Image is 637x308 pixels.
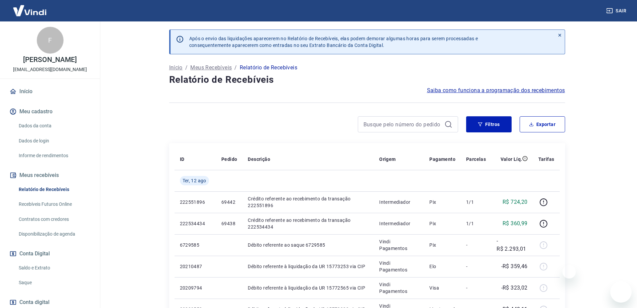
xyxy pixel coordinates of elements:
img: Vindi [8,0,51,21]
p: Relatório de Recebíveis [240,64,297,72]
p: Intermediador [379,220,419,227]
a: Relatório de Recebíveis [16,183,92,196]
p: Origem [379,156,396,163]
p: Valor Líq. [501,156,522,163]
p: Vindi Pagamentos [379,260,419,273]
p: Elo [429,263,455,270]
p: [PERSON_NAME] [23,56,77,63]
p: - [466,242,486,248]
div: F [37,27,64,54]
p: Crédito referente ao recebimento da transação 222534434 [248,217,368,230]
p: Descrição [248,156,270,163]
p: Pagamento [429,156,455,163]
a: Início [169,64,183,72]
p: Intermediador [379,199,419,205]
p: -R$ 323,02 [501,284,528,292]
iframe: Fechar mensagem [562,265,576,279]
input: Busque pelo número do pedido [363,119,442,129]
p: Parcelas [466,156,486,163]
a: Informe de rendimentos [16,149,92,163]
p: Débito referente ao saque 6729585 [248,242,368,248]
p: Tarifas [538,156,554,163]
p: Após o envio das liquidações aparecerem no Relatório de Recebíveis, elas podem demorar algumas ho... [189,35,478,49]
p: -R$ 2.293,01 [497,237,527,253]
p: 69438 [221,220,237,227]
p: 69442 [221,199,237,205]
iframe: Botão para abrir a janela de mensagens [610,281,632,303]
a: Contratos com credores [16,212,92,226]
p: - [466,285,486,291]
a: Meus Recebíveis [190,64,232,72]
a: Dados da conta [16,119,92,133]
p: Débito referente à liquidação da UR 15773253 via CIP [248,263,368,270]
p: Visa [429,285,455,291]
h4: Relatório de Recebíveis [169,73,565,86]
button: Meus recebíveis [8,168,92,183]
p: 222551896 [180,199,211,205]
p: 20209794 [180,285,211,291]
p: Débito referente à liquidação da UR 15772565 via CIP [248,285,368,291]
p: Vindi Pagamentos [379,281,419,295]
p: R$ 360,99 [503,220,528,228]
span: Ter, 12 ago [183,177,206,184]
p: Pedido [221,156,237,163]
p: Crédito referente ao recebimento da transação 222551896 [248,195,368,209]
p: [EMAIL_ADDRESS][DOMAIN_NAME] [13,66,87,73]
button: Filtros [466,116,512,132]
button: Meu cadastro [8,104,92,119]
button: Exportar [520,116,565,132]
a: Dados de login [16,134,92,148]
p: Vindi Pagamentos [379,238,419,252]
a: Saque [16,276,92,290]
a: Saldo e Extrato [16,261,92,275]
p: R$ 724,20 [503,198,528,206]
p: / [185,64,188,72]
a: Início [8,84,92,99]
p: -R$ 359,46 [501,262,528,270]
p: / [234,64,237,72]
a: Recebíveis Futuros Online [16,197,92,211]
p: 222534434 [180,220,211,227]
a: Disponibilização de agenda [16,227,92,241]
p: 6729585 [180,242,211,248]
span: Conta digital [19,298,49,307]
p: Pix [429,220,455,227]
a: Saiba como funciona a programação dos recebimentos [427,86,565,95]
p: ID [180,156,185,163]
button: Conta Digital [8,246,92,261]
p: Pix [429,199,455,205]
p: 1/1 [466,199,486,205]
p: - [466,263,486,270]
p: Pix [429,242,455,248]
p: 20210487 [180,263,211,270]
p: 1/1 [466,220,486,227]
button: Sair [605,5,629,17]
